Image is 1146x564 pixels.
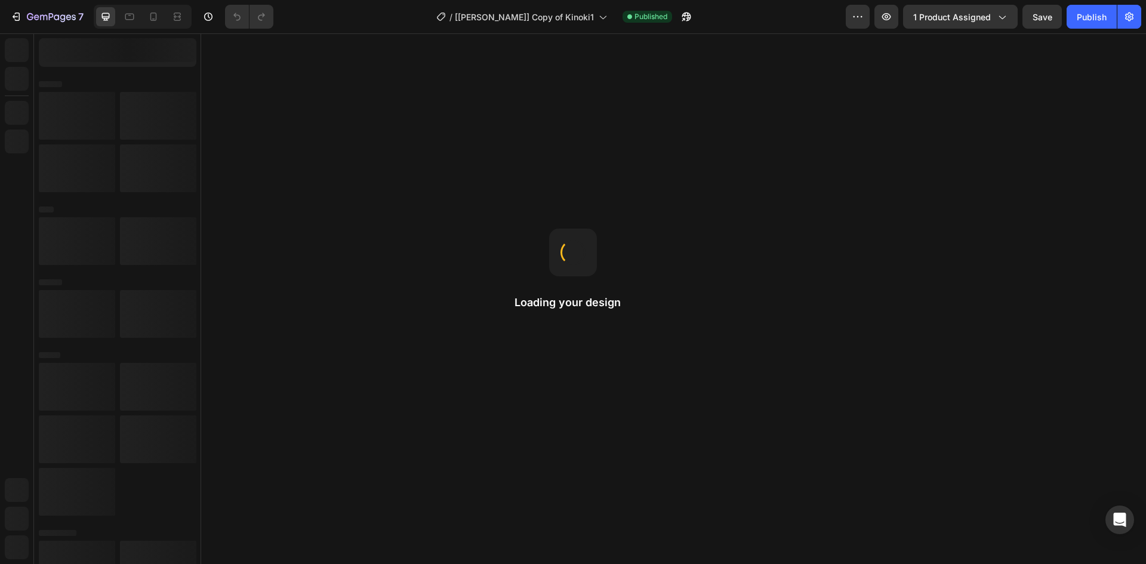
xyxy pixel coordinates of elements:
div: Undo/Redo [225,5,273,29]
button: 1 product assigned [903,5,1018,29]
button: Save [1022,5,1062,29]
span: [[PERSON_NAME]] Copy of Kinoki1 [455,11,594,23]
button: Publish [1067,5,1117,29]
button: 7 [5,5,89,29]
div: Open Intercom Messenger [1105,506,1134,534]
span: / [449,11,452,23]
h2: Loading your design [515,295,631,310]
div: Publish [1077,11,1107,23]
span: 1 product assigned [913,11,991,23]
span: Published [634,11,667,22]
span: Save [1033,12,1052,22]
p: 7 [78,10,84,24]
